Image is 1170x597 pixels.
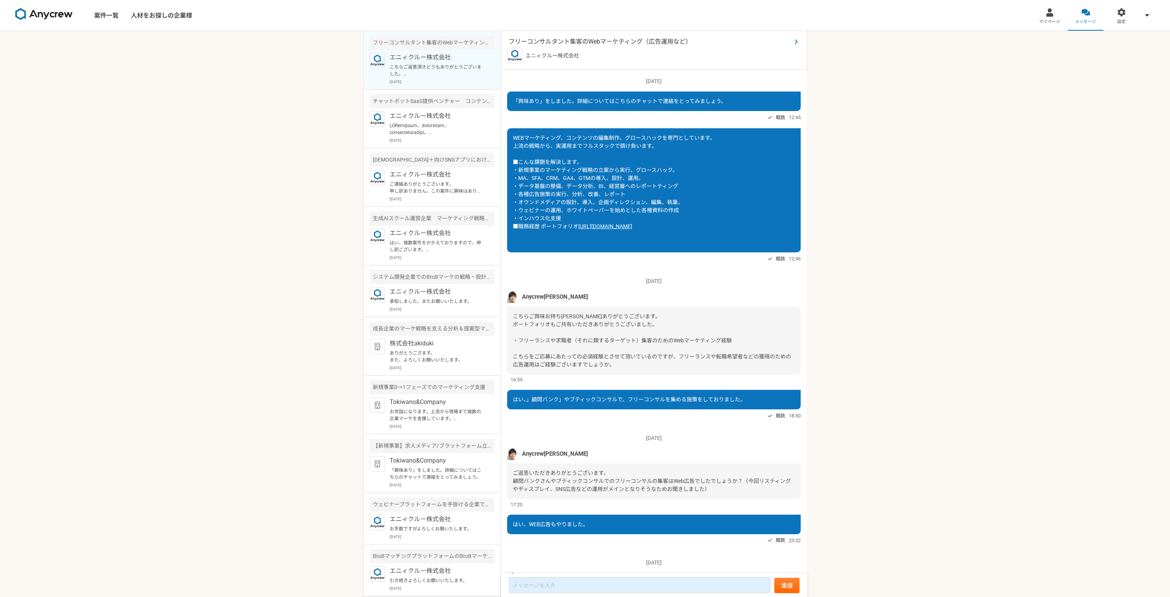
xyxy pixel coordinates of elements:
a: [URL][DOMAIN_NAME] [578,223,632,229]
p: エニィクルー株式会社 [390,515,484,524]
p: [DATE] [390,196,494,202]
span: 既読 [776,113,785,122]
p: [DATE] [507,277,801,285]
img: logo_text_blue_01.png [370,53,385,68]
p: お手数ですがよろしくお願いたします。 [390,525,484,532]
p: [DATE] [390,424,494,429]
p: 株式会社akiduki [390,339,484,348]
div: 新規事業0→1フェーズでのマーケティング支援 [370,380,494,394]
p: エニィクルー株式会社 [390,229,484,238]
div: フリーコンサルタント集客のWebマーケティング（広告運用など） [370,36,494,50]
span: 既読 [776,536,785,545]
p: ありがとうござます。 また、よろしくお願いいたします。 [390,350,484,363]
div: BtoBマッチングプラットフォームのBtoBマーケティング戦略・実務を募集！ [370,549,494,563]
p: Tokiwano&Company [390,456,484,465]
span: フリーコンサルタント集客のWebマーケティング（広告運用など） [509,37,791,46]
img: logo_text_blue_01.png [370,566,385,582]
span: 12:46 [789,255,801,262]
span: 「興味あり」をしました。詳細についてはこちらのチャットで連絡をとってみましょう。 [513,98,726,104]
p: [DATE] [390,255,494,260]
span: メッセージ [1075,19,1096,25]
img: logo_orange.svg [12,12,18,18]
p: [DATE] [390,79,494,85]
div: [DEMOGRAPHIC_DATA]＋向けSNSアプリにおけるマーケティング業務 [370,153,494,167]
p: エニィクルー株式会社 [390,111,484,121]
span: Anycrew[PERSON_NAME] [522,450,588,458]
p: エニィクルー株式会社 [390,287,484,296]
p: ご連絡ありがとうございます。 申し訳ありません。この案件に興味はありません。 辞退させていただきます。 [390,181,484,195]
p: エニィクルー株式会社 [525,52,579,60]
p: LORemipsum、dolorsitam、consecteturadipi。 elitsed、doeiusmodtemporinc。 ■utlaboreetd。 ・magnaaliquaeni... [390,122,484,136]
p: Tokiwano&Company [390,397,484,407]
img: logo_text_blue_01.png [370,111,385,127]
img: naoya%E3%81%AE%E3%82%B3%E3%83%92%E3%82%9A%E3%83%BC.jpeg [507,291,519,303]
div: ウェビナープラットフォームを手掛ける企業でのデジタルマーケティング [370,497,494,512]
span: 18:50 [789,412,801,419]
p: [DATE] [390,137,494,143]
img: logo_text_blue_01.png [370,229,385,244]
img: tab_domain_overview_orange.svg [26,45,32,51]
img: logo_text_blue_01.png [370,287,385,303]
span: はい、」顧問バンク」やブティックコンサルで、フリーコンサルを集める施策をしておりました。 [513,396,746,402]
span: マイページ [1039,19,1060,25]
img: default_org_logo-42cde973f59100197ec2c8e796e4974ac8490bb5b08a0eb061ff975e4574aa76.png [370,339,385,354]
p: [DATE] [390,586,494,591]
p: [DATE] [507,77,801,85]
div: 成長企業のマーケ戦略を支える分析＆提案型マーケター募集（業務委託） [370,322,494,336]
span: 12:45 [789,114,801,121]
div: 【新規事業】求人メディア/プラットフォーム立上げ [370,439,494,453]
p: 引き続きよろしくお願いいたします。 [390,577,484,584]
p: 承知しました。またお願いいたします。 [390,298,484,305]
img: website_grey.svg [12,20,18,27]
span: 設定 [1117,19,1126,25]
p: [DATE] [390,482,494,488]
img: default_org_logo-42cde973f59100197ec2c8e796e4974ac8490bb5b08a0eb061ff975e4574aa76.png [370,456,385,471]
p: [DATE] [507,559,801,567]
p: [DATE] [390,534,494,540]
span: 既読 [776,254,785,263]
span: WEBマーケティング、コンテンツの編集制作、グロースハックを専門としています。 上流の戦略から、実運用までフルスタックで請け負います。 ■こんな課題を解決します。 ・新規事業のマーケティング戦略... [513,135,715,229]
p: お世話になります。上流から現場まで複数の企業マーケを支援しています。 教育、研修系支援は、以下の実績があります。 TechCamp manebi 実績は以下を参照ください。 ■職務経歴 ポートフ... [390,408,484,422]
p: はい、複数案件をかかえておりますので、申し訳ございます。 よろしくお願いいたします。 [390,239,484,253]
img: default_org_logo-42cde973f59100197ec2c8e796e4974ac8490bb5b08a0eb061ff975e4574aa76.png [370,397,385,413]
p: 「興味あり」をしました。詳細についてはこちらのチャットで連絡をとってみましょう。 [390,467,484,481]
span: ご返答いただきありがとうございます。 顧問バンクさんやブティックコンサルでのフリーコンサルの集客はWeb広告でしたでしょうか？（今回リスティングやディスプレイ、SNS広告などの運用がメインとなり... [513,470,791,492]
p: エニィクルー株式会社 [390,566,484,576]
span: 23:32 [789,537,801,544]
div: ドメイン: [DOMAIN_NAME] [20,20,88,27]
div: システム開発企業でのBtoBマーケの戦略・設計や実務までをリードできる人材を募集 [370,270,494,284]
span: 17:20 [511,501,522,508]
p: [DATE] [507,434,801,442]
span: Anycrew[PERSON_NAME] [522,293,588,301]
img: logo_text_blue_01.png [507,48,522,63]
div: ドメイン概要 [34,46,64,51]
span: はい、WEB広告もやりました。 [513,521,588,527]
div: 生成AIスクール運営企業 マーケティング戦略ディレクター [370,211,494,226]
span: こちらご興味お持ち[PERSON_NAME]ありがとうございます。 ポートフォリオもご共有いただきありがとうございました。 ・フリーランスや求職者（それに類するターゲット）集客のためのWebマー... [513,313,791,368]
p: [DATE] [390,306,494,312]
div: キーワード流入 [89,46,123,51]
p: [DATE] [390,365,494,371]
img: logo_text_blue_01.png [370,515,385,530]
span: 16:59 [511,376,522,383]
p: エニィクルー株式会社 [390,53,484,62]
button: 送信 [774,578,800,593]
img: 8DqYSo04kwAAAAASUVORK5CYII= [15,8,73,20]
img: logo_text_blue_01.png [370,170,385,185]
img: naoya%E3%81%AE%E3%82%B3%E3%83%92%E3%82%9A%E3%83%BC.jpeg [507,448,519,460]
p: エニィクルー株式会社 [390,170,484,179]
span: 既読 [776,411,785,420]
img: tab_keywords_by_traffic_grey.svg [80,45,86,51]
div: チャットボットSaaS提供ベンチャー コンテンツマーケター [370,94,494,108]
div: v 4.0.25 [21,12,38,18]
p: こちらご返答頂きどうもありがとうございました。 一度30分未満の短めのMTGで結構ですのでオンライン会議にて案件のご案内をさせていただけますでしょうか。 よろしければ以下より日時をご指定いただけ... [390,64,484,77]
